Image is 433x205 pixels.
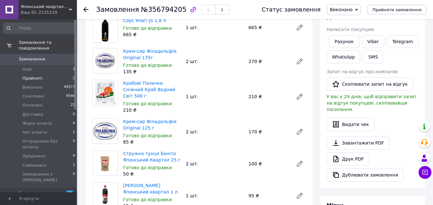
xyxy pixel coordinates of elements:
img: Соус Унагі JS 1,8 л [93,18,118,42]
span: 11 [66,190,74,196]
span: 1 [73,130,75,135]
span: Отправлено без оплаты [22,138,73,150]
span: 9 [73,153,75,159]
a: Стружка тунця Боніто Японський Квартал 25 г [123,151,180,162]
span: 0 [73,112,75,117]
span: Дії [327,14,335,20]
span: Ждем оплату [22,121,52,126]
span: Скасовані [22,93,44,99]
input: Пошук [3,22,76,34]
span: 0 [73,138,75,150]
div: 1 шт. [183,23,246,32]
a: Завантажити PDF [327,136,389,150]
a: Крем-сир Філадельфія Origіnal 175г [123,49,176,60]
a: [PERSON_NAME] Японський квартал 1 л [123,183,178,194]
span: Повідомлення [19,190,50,196]
span: Замовлення та повідомлення [19,40,77,51]
span: 0 [73,171,75,183]
span: 1 [73,67,75,72]
span: Готово до відправки [123,197,172,202]
span: Оплачені [22,102,43,108]
div: 270 ₴ [246,57,291,66]
span: Виконано [330,7,353,12]
span: 9546 [66,93,75,99]
span: Доставка [22,112,43,117]
a: Крем-сир Філадельфія Origіnal 125 г [123,119,176,130]
span: Готово до відправки [123,63,172,68]
div: 210 ₴ [246,92,291,101]
span: Прийняти замовлення [372,7,421,12]
span: Готово до відправки [123,165,172,170]
button: Рахунок [329,35,359,48]
button: Чат з покупцем [419,166,431,179]
a: Редагувати [293,157,306,170]
span: Прийняті [22,75,42,81]
span: Замовлення [19,56,45,62]
button: Скопіювати запит на відгук [327,77,413,91]
span: №356794205 [141,6,187,13]
div: 1 шт. [183,92,246,101]
span: 6 [73,121,75,126]
div: 135 ₴ [123,68,181,75]
img: Стружка тунця Боніто Японський Квартал 25 г [96,151,115,176]
div: 665 ₴ [123,31,181,38]
div: 2 шт. [183,127,246,136]
div: Ваш ID: 2121219 [21,10,77,15]
a: Редагувати [293,90,306,103]
img: Крем-сир Філадельфія Origіnal 125 г [93,119,118,144]
span: Замовлення [96,6,139,13]
a: Соус Унагі JS 1,8 л [123,18,166,23]
span: Виконані [22,84,42,90]
span: Готово до відправки [123,101,172,106]
div: 1 шт. [183,191,246,200]
img: Крабові Палички Сніжний Краб Водний Світ 500 г [93,80,118,105]
span: Нові [22,67,32,72]
div: 170 ₴ [246,127,291,136]
div: 95 ₴ [246,191,291,200]
div: Статус замовлення [262,6,321,13]
div: Повернутися назад [83,6,88,13]
a: Telegram [387,35,418,48]
button: Дублювати замовлення [327,168,404,182]
div: 100 ₴ [246,159,291,168]
span: Японський квартал - інтернет-магазин товарів для суші [21,4,69,10]
a: Друк PDF [327,152,369,166]
img: Крем-сир Філадельфія Origіnal 175г [93,51,118,70]
button: SMS [363,51,383,63]
a: Редагувати [293,189,306,202]
span: 1 [73,162,75,168]
span: У вас є 29 днів, щоб відправити запит на відгук покупцеві, скопіювавши посилання. [327,94,417,112]
a: Редагувати [293,125,306,138]
span: Нет ответа [22,130,47,135]
div: 2 шт. [183,159,246,168]
a: Крабові Палички Сніжний Краб Водний Світ 500 г [123,81,175,99]
span: 2 [73,75,75,81]
div: 2 шт. [183,57,246,66]
button: Прийняти замовлення [367,5,427,14]
span: 49577 [64,84,75,90]
div: 665 ₴ [246,23,291,32]
div: 85 ₴ [123,139,181,145]
a: Редагувати [293,21,306,34]
span: Самовывоз [22,162,46,168]
span: Запит на відгук про компанію [327,69,398,74]
span: Готово до відправки [123,26,172,31]
a: Редагувати [293,55,306,68]
button: Видати чек [327,118,374,131]
span: Написати покупцеві [327,27,374,32]
a: WhatsApp [327,51,360,63]
span: Предзаказ [22,153,46,159]
a: Viber [362,35,384,48]
span: Готово до відправки [123,133,172,138]
div: 50 ₴ [123,171,181,177]
span: 22 [71,102,75,108]
span: Замовлення з [PERSON_NAME] [22,171,73,183]
div: 210 ₴ [123,107,181,113]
